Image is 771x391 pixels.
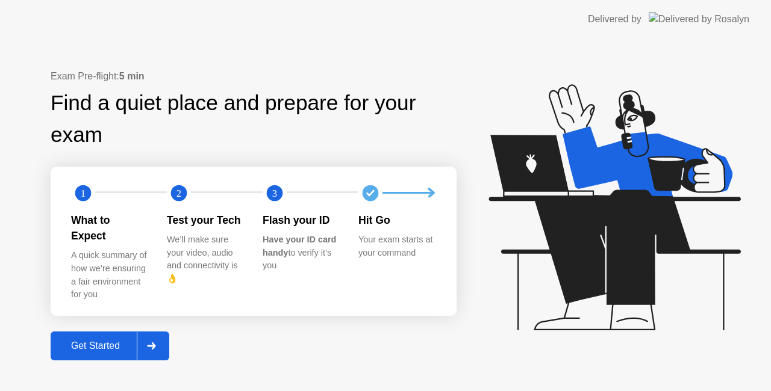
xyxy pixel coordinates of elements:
div: Get Started [54,340,137,351]
div: Hit Go [358,212,435,228]
div: A quick summary of how we’re ensuring a fair environment for you [71,249,148,301]
b: Have your ID card handy [263,235,336,257]
div: Exam Pre-flight: [51,69,457,84]
div: We’ll make sure your video, audio and connectivity is 👌 [167,233,243,285]
div: What to Expect [71,212,148,244]
div: Test your Tech [167,212,243,228]
img: Delivered by Rosalyn [649,12,749,26]
div: Your exam starts at your command [358,233,435,259]
text: 3 [272,187,277,199]
b: 5 min [119,71,145,81]
button: Get Started [51,331,169,360]
text: 1 [81,187,86,199]
text: 2 [176,187,181,199]
div: Flash your ID [263,212,339,228]
div: Find a quiet place and prepare for your exam [51,87,457,151]
div: Delivered by [588,12,641,26]
div: to verify it’s you [263,233,339,272]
